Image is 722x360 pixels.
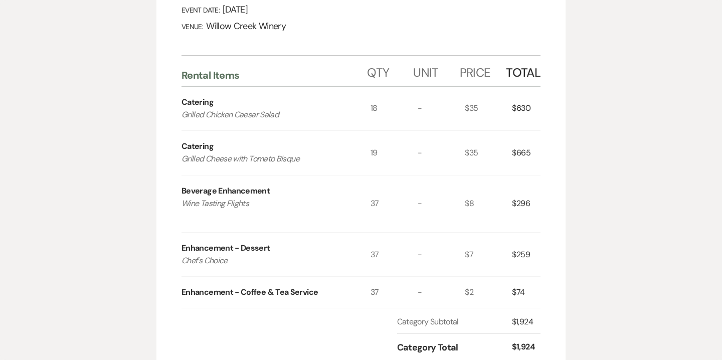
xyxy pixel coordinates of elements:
div: Unit [413,56,459,86]
div: 37 [371,175,418,232]
div: $7 [465,233,512,277]
div: $665 [512,131,540,175]
div: Beverage Enhancement [182,185,270,197]
div: Catering [182,96,214,108]
div: $2 [465,277,512,308]
div: Total [506,56,540,86]
span: Venue: [182,22,203,31]
div: Rental Items [182,69,367,82]
div: $630 [512,87,540,131]
div: - [418,277,465,308]
div: - [418,87,465,131]
p: Grilled Chicken Caesar Salad [182,108,351,121]
div: $1,924 [512,316,540,328]
div: Category Total [397,341,512,354]
div: Enhancement - Coffee & Tea Service [182,286,318,298]
div: Qty [367,56,413,86]
div: 37 [371,233,418,277]
div: $259 [512,233,540,277]
div: $74 [512,277,540,308]
div: $35 [465,87,512,131]
p: Chef's Choice [182,254,351,267]
div: - [418,131,465,175]
div: $1,924 [512,341,540,354]
div: Catering [182,140,214,152]
p: Grilled Cheese with Tomato Bisque [182,152,351,165]
div: $35 [465,131,512,175]
div: Enhancement - Dessert [182,242,270,254]
div: Willow Creek Winery [182,21,540,32]
div: $296 [512,175,540,232]
div: - [418,233,465,277]
div: - [418,175,465,232]
div: Price [460,56,506,86]
span: Event Date: [182,6,220,15]
div: Category Subtotal [397,316,512,328]
div: $8 [465,175,512,232]
div: 18 [371,87,418,131]
div: [DATE] [182,4,540,16]
p: Wine Tasting Flights [182,197,351,223]
div: 37 [371,277,418,308]
div: 19 [371,131,418,175]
